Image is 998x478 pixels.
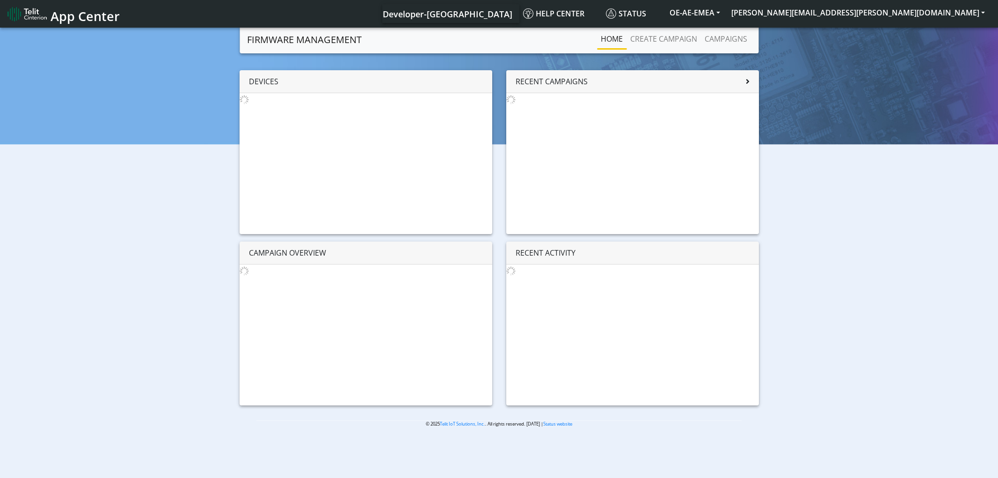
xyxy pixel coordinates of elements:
div: Devices [240,70,492,93]
button: OE-AE-EMEA [664,4,726,21]
div: Campaign overview [240,242,492,265]
span: Status [606,8,646,19]
button: [PERSON_NAME][EMAIL_ADDRESS][PERSON_NAME][DOMAIN_NAME] [726,4,991,21]
a: Status website [543,421,572,427]
a: Home [597,29,626,48]
a: Help center [519,4,602,23]
p: © 2025 . All rights reserved. [DATE] | [256,420,742,427]
span: App Center [51,7,120,25]
img: status.svg [606,8,616,19]
img: loading.gif [240,266,249,276]
a: Create campaign [626,29,701,48]
img: loading.gif [506,95,516,104]
div: Recent campaigns [506,70,759,93]
a: Status [602,4,664,23]
a: App Center [7,4,118,24]
a: Telit IoT Solutions, Inc. [440,421,485,427]
div: Recent activity [506,242,759,265]
span: Help center [523,8,584,19]
img: knowledge.svg [523,8,533,19]
a: Firmware management [247,30,362,49]
img: logo-telit-cinterion-gw-new.png [7,7,47,22]
img: loading.gif [240,95,249,104]
a: Your current platform instance [382,4,512,23]
img: loading.gif [506,266,516,276]
a: Campaigns [701,29,751,48]
span: Developer-[GEOGRAPHIC_DATA] [383,8,512,20]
